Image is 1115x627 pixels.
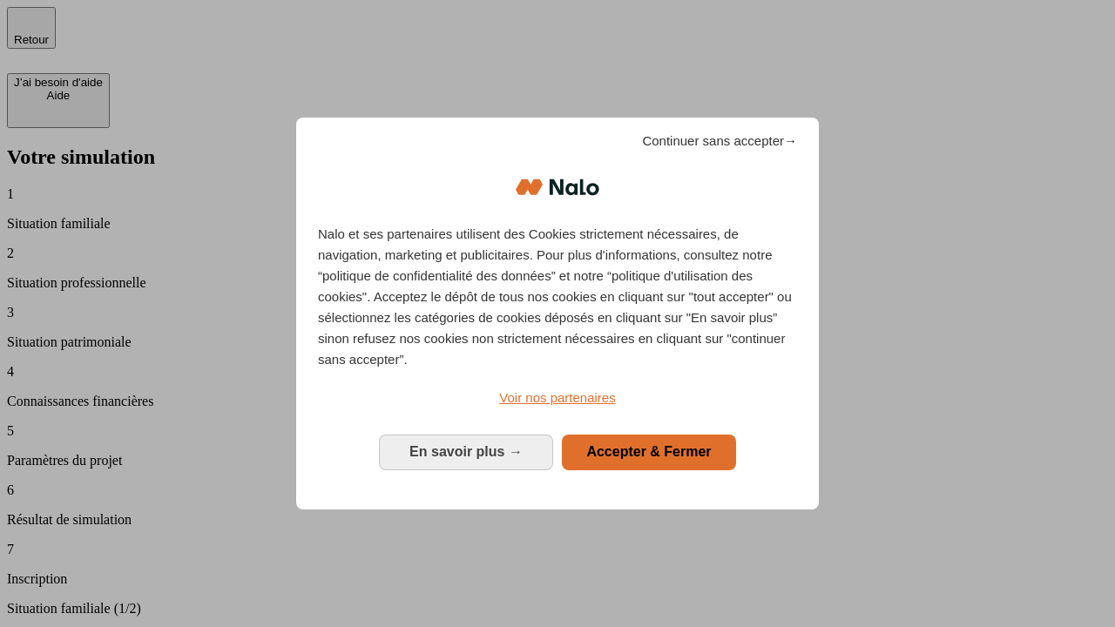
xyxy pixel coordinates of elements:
span: En savoir plus → [409,444,523,459]
span: Voir nos partenaires [499,390,615,405]
button: En savoir plus: Configurer vos consentements [379,435,553,469]
button: Accepter & Fermer: Accepter notre traitement des données et fermer [562,435,736,469]
span: Accepter & Fermer [586,444,711,459]
p: Nalo et ses partenaires utilisent des Cookies strictement nécessaires, de navigation, marketing e... [318,224,797,370]
span: Continuer sans accepter→ [642,131,797,152]
img: Logo [516,161,599,213]
a: Voir nos partenaires [318,388,797,408]
div: Bienvenue chez Nalo Gestion du consentement [296,118,819,509]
